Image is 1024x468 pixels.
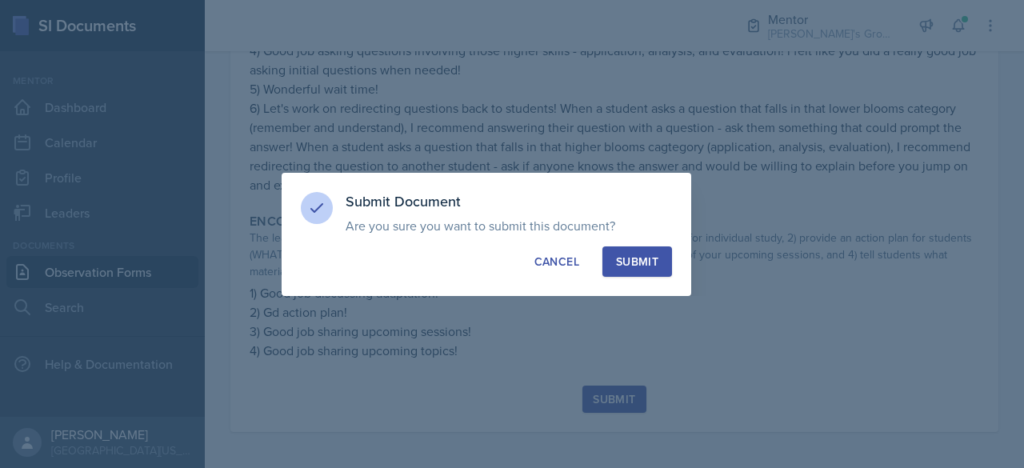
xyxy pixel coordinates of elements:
h3: Submit Document [346,192,672,211]
div: Cancel [534,254,579,270]
button: Submit [602,246,672,277]
p: Are you sure you want to submit this document? [346,218,672,234]
button: Cancel [521,246,593,277]
div: Submit [616,254,658,270]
